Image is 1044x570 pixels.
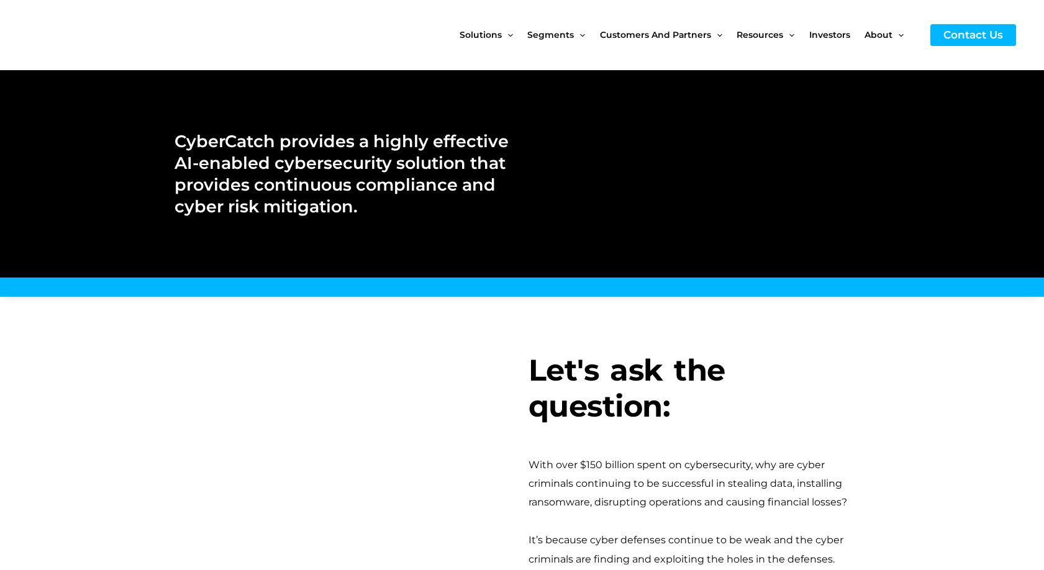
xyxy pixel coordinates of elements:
nav: Site Navigation: New Main Menu [460,9,918,61]
div: It’s because cyber defenses continue to be weak and the cyber criminals are finding and exploitin... [529,531,870,569]
div: With over $150 billion spent on cybersecurity, why are cyber criminals continuing to be successfu... [529,456,870,512]
img: CyberCatch [22,9,171,61]
span: Menu Toggle [711,9,722,61]
span: About [865,9,892,61]
h3: Let's ask the question: [529,353,870,424]
span: Segments [527,9,574,61]
span: Investors [809,9,850,61]
a: Investors [809,9,865,61]
span: Menu Toggle [574,9,585,61]
span: Menu Toggle [892,9,904,61]
h2: CyberCatch provides a highly effective AI-enabled cybersecurity solution that provides continuous... [175,130,509,217]
span: Customers and Partners [600,9,711,61]
span: Menu Toggle [783,9,794,61]
a: Contact Us [930,24,1016,46]
span: Menu Toggle [502,9,513,61]
span: Solutions [460,9,502,61]
span: Resources [737,9,783,61]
